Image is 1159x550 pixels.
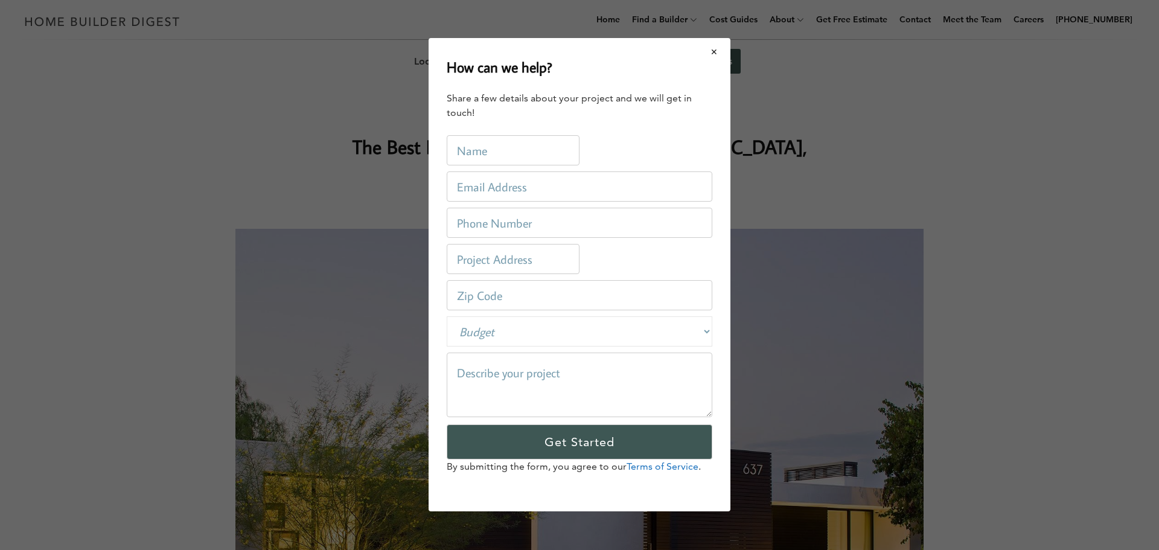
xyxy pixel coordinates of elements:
[447,245,579,275] input: Project Address
[447,460,712,475] p: By submitting the form, you agree to our .
[698,39,730,65] button: Close modal
[447,425,712,460] input: Get Started
[447,172,712,202] input: Email Address
[447,281,712,311] input: Zip Code
[447,208,712,238] input: Phone Number
[447,92,712,121] div: Share a few details about your project and we will get in touch!
[447,56,552,78] h2: How can we help?
[447,136,579,166] input: Name
[627,461,698,473] a: Terms of Service
[1099,490,1145,536] iframe: Drift Widget Chat Controller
